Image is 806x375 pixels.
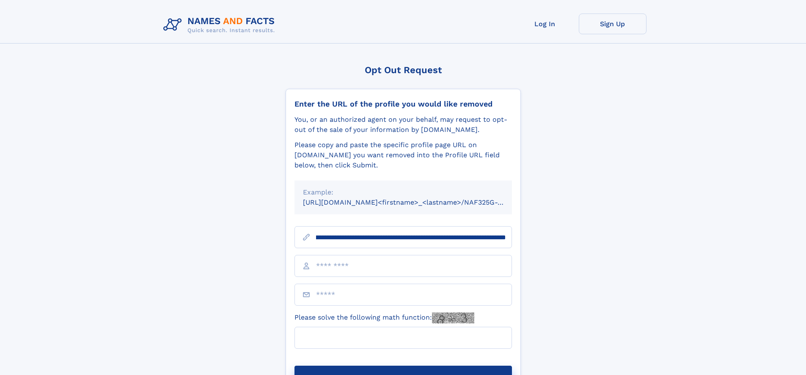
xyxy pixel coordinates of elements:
[294,312,474,323] label: Please solve the following math function:
[294,115,512,135] div: You, or an authorized agent on your behalf, may request to opt-out of the sale of your informatio...
[160,14,282,36] img: Logo Names and Facts
[286,65,521,75] div: Opt Out Request
[579,14,646,34] a: Sign Up
[303,198,528,206] small: [URL][DOMAIN_NAME]<firstname>_<lastname>/NAF325G-xxxxxxxx
[303,187,503,197] div: Example:
[511,14,579,34] a: Log In
[294,99,512,109] div: Enter the URL of the profile you would like removed
[294,140,512,170] div: Please copy and paste the specific profile page URL on [DOMAIN_NAME] you want removed into the Pr...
